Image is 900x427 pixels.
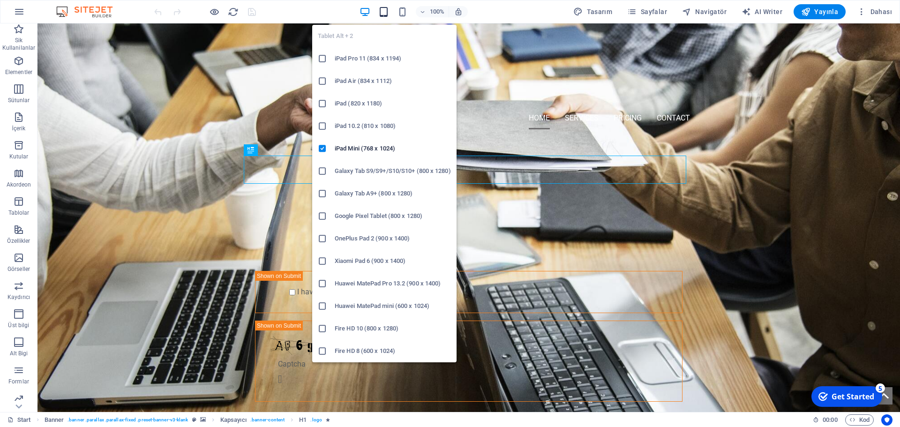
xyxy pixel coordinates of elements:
span: Navigatör [682,7,727,16]
h6: Galaxy Tab A9+ (800 x 1280) [335,188,451,199]
button: 100% [416,6,449,17]
span: Dahası [857,7,892,16]
h6: OnePlus Pad 2 (900 x 1400) [335,233,451,244]
span: 00 00 [823,414,837,426]
span: : [829,416,831,423]
h6: Huawei MatePad mini (600 x 1024) [335,300,451,312]
h6: iPad Mini (768 x 1024) [335,143,451,154]
button: AI Writer [738,4,786,19]
p: Üst bilgi [8,322,29,329]
img: Editor Logo [54,6,124,17]
p: Formlar [8,378,29,385]
div: Tasarım (Ctrl+Alt+Y) [570,4,616,19]
p: Kutular [9,153,29,160]
div: Get Started 5 items remaining, 0% complete [5,4,76,24]
div: 5 [69,1,79,10]
span: Yayınla [801,7,838,16]
span: Kod [849,414,870,426]
span: Tasarım [573,7,612,16]
button: Kod [845,414,874,426]
p: Tablolar [8,209,30,217]
nav: breadcrumb [45,414,330,426]
h6: 100% [430,6,445,17]
button: Ön izleme modundan çıkıp düzenlemeye devam etmek için buraya tıklayın [209,6,220,17]
h6: iPad (820 x 1180) [335,98,451,109]
p: Sütunlar [8,97,30,104]
button: Tasarım [570,4,616,19]
i: Sayfayı yeniden yükleyin [228,7,239,17]
h6: Fire HD 10 (800 x 1280) [335,323,451,334]
h6: Galaxy Tab S9/S9+/S10/S10+ (800 x 1280) [335,165,451,177]
button: Navigatör [678,4,730,19]
button: Sayfalar [623,4,671,19]
span: Seçmek için tıkla. Düzenlemek için çift tıkla [45,414,64,426]
h6: iPad 10.2 (810 x 1080) [335,120,451,132]
h6: iPad Air (834 x 1112) [335,75,451,87]
p: Kaydırıcı [7,293,30,301]
i: Bu element, arka plan içeriyor [200,417,206,422]
button: Yayınla [794,4,846,19]
span: . banner-content [250,414,285,426]
button: Usercentrics [881,414,892,426]
span: . banner .parallax .parallax-fixed .preset-banner-v3-klank [67,414,188,426]
h6: Xiaomi Pad 6 (900 x 1400) [335,255,451,267]
button: reload [227,6,239,17]
p: Özellikler [7,237,30,245]
i: Element bir animasyon içeriyor [326,417,330,422]
i: Bu element, özelleştirilebilir bir ön ayar [192,417,196,422]
p: Elementler [5,68,32,76]
p: İçerik [12,125,25,132]
a: Seçimi iptal etmek için tıkla. Sayfaları açmak için çift tıkla [7,414,31,426]
span: AI Writer [742,7,782,16]
span: Seçmek için tıkla. Düzenlemek için çift tıkla [299,414,307,426]
p: Görseller [7,265,30,273]
h6: Oturum süresi [813,414,838,426]
h6: Google Pixel Tablet (800 x 1280) [335,210,451,222]
span: . logo [310,414,322,426]
span: Seçmek için tıkla. Düzenlemek için çift tıkla [220,414,247,426]
p: Alt Bigi [10,350,28,357]
h6: Fire HD 8 (600 x 1024) [335,345,451,357]
p: Akordeon [7,181,31,188]
h6: iPad Pro 11 (834 x 1194) [335,53,451,64]
div: Get Started [25,9,68,19]
button: Dahası [853,4,896,19]
span: Sayfalar [627,7,667,16]
h6: Huawei MatePad Pro 13.2 (900 x 1400) [335,278,451,289]
i: Yeniden boyutlandırmada yakınlaştırma düzeyini seçilen cihaza uyacak şekilde otomatik olarak ayarla. [454,7,463,16]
